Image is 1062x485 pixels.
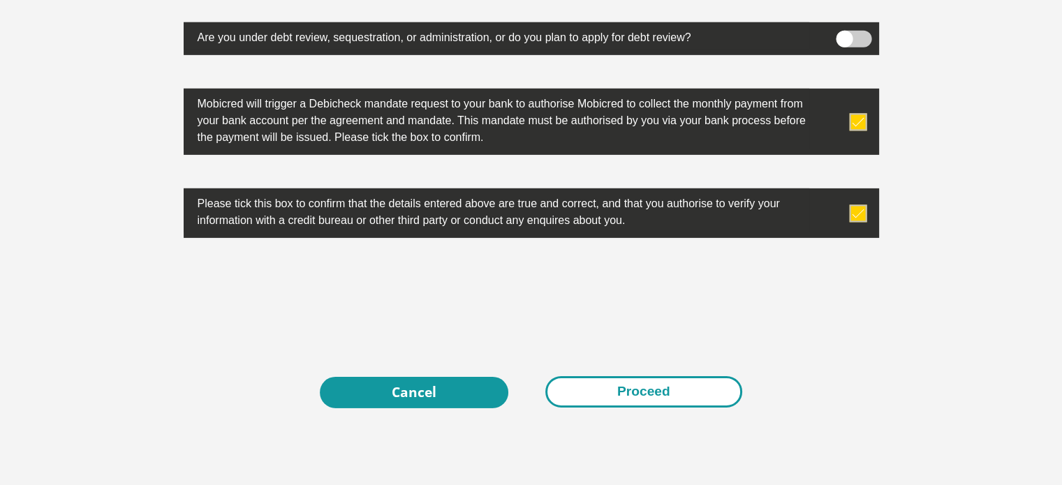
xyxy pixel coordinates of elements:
a: Cancel [320,377,508,408]
iframe: reCAPTCHA [425,271,637,326]
label: Mobicred will trigger a Debicheck mandate request to your bank to authorise Mobicred to collect t... [184,89,809,149]
button: Proceed [545,376,742,408]
label: Are you under debt review, sequestration, or administration, or do you plan to apply for debt rev... [184,22,809,50]
label: Please tick this box to confirm that the details entered above are true and correct, and that you... [184,188,809,232]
